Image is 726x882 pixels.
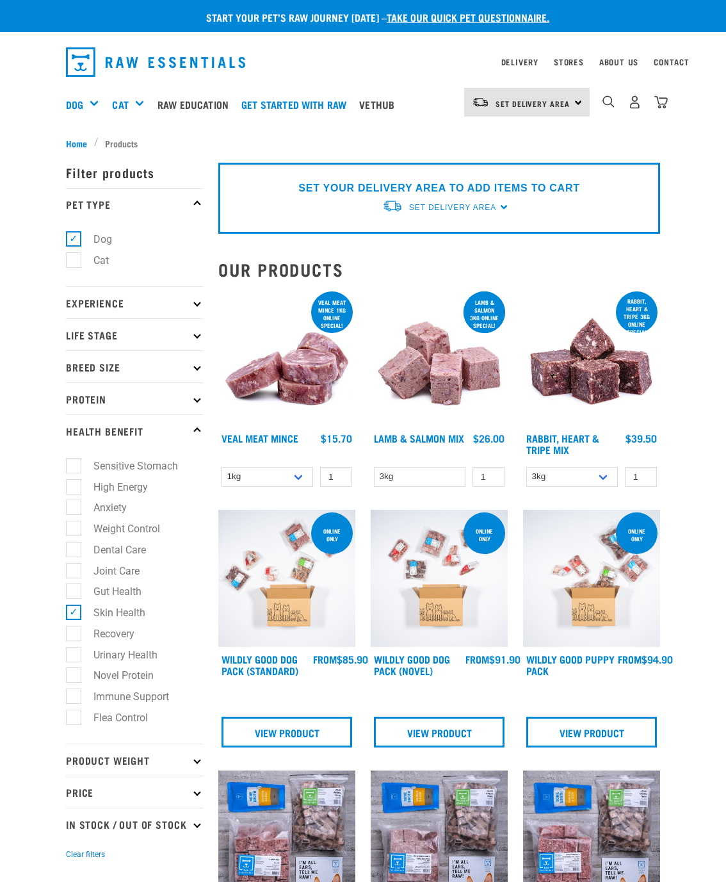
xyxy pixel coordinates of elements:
p: Filter products [66,156,203,188]
label: Urinary Health [73,647,163,663]
label: Cat [73,252,114,268]
label: Immune Support [73,689,174,705]
label: Gut Health [73,584,147,600]
div: Online Only [616,521,657,548]
span: FROM [465,656,489,662]
span: Home [66,136,87,150]
a: Wildly Good Dog Pack (Standard) [222,656,298,673]
a: Get started with Raw [238,79,356,130]
p: Experience [66,286,203,318]
p: Price [66,776,203,808]
a: Rabbit, Heart & Tripe Mix [526,435,599,452]
div: Lamb & Salmon 3kg online special! [464,293,505,335]
img: home-icon-1@2x.png [602,95,615,108]
label: Dog [73,231,117,247]
p: Health Benefit [66,414,203,446]
p: Product Weight [66,744,203,776]
nav: dropdown navigation [56,42,670,82]
div: Online Only [311,521,353,548]
label: Flea Control [73,710,153,726]
img: Dog 0 2sec [218,510,355,647]
div: Online Only [464,521,505,548]
img: user.png [628,95,641,109]
span: Set Delivery Area [409,203,496,212]
a: Stores [554,60,584,64]
div: Veal Meat mince 1kg online special! [311,293,353,335]
img: Puppy 0 2sec [523,510,660,647]
a: Contact [654,60,690,64]
img: 1160 Veal Meat Mince Medallions 01 [218,289,355,426]
label: Anxiety [73,500,132,516]
a: Veal Meat Mince [222,435,298,441]
label: Novel Protein [73,667,159,683]
img: 1175 Rabbit Heart Tripe Mix 01 [523,289,660,426]
span: Set Delivery Area [496,101,570,106]
input: 1 [472,467,504,487]
img: 1029 Lamb Salmon Mix 01 [371,289,508,426]
p: SET YOUR DELIVERY AREA TO ADD ITEMS TO CART [298,181,579,196]
a: Lamb & Salmon Mix [374,435,464,441]
button: Clear filters [66,849,105,860]
a: Wildly Good Puppy Pack [526,656,615,673]
div: $15.70 [321,432,352,444]
label: Skin Health [73,605,150,621]
a: Cat [112,97,128,112]
img: van-moving.png [472,97,489,108]
div: Rabbit, Heart & Tripe 3kg online special [616,291,657,341]
p: In Stock / Out Of Stock [66,808,203,840]
div: $26.00 [473,432,504,444]
span: FROM [313,656,337,662]
nav: breadcrumbs [66,136,660,150]
label: Dental Care [73,542,151,558]
input: 1 [320,467,352,487]
img: Dog Novel 0 2sec [371,510,508,647]
p: Life Stage [66,318,203,350]
a: take our quick pet questionnaire. [387,14,549,20]
img: Raw Essentials Logo [66,47,245,77]
div: $85.90 [313,653,368,665]
label: High Energy [73,479,153,495]
a: View Product [526,717,657,747]
img: van-moving.png [382,199,403,213]
a: Vethub [356,79,404,130]
h2: Our Products [218,259,660,279]
label: Weight Control [73,521,165,537]
label: Recovery [73,626,140,642]
p: Pet Type [66,188,203,220]
a: About Us [599,60,638,64]
input: 1 [625,467,657,487]
label: Joint Care [73,563,145,579]
a: View Product [374,717,504,747]
a: View Product [222,717,352,747]
div: $91.90 [465,653,520,665]
a: Raw Education [154,79,238,130]
a: Home [66,136,94,150]
div: $39.50 [625,432,657,444]
img: home-icon@2x.png [654,95,668,109]
p: Protein [66,382,203,414]
label: Sensitive Stomach [73,458,183,474]
a: Delivery [501,60,538,64]
a: Dog [66,97,83,112]
div: $94.90 [618,653,673,665]
span: FROM [618,656,641,662]
a: Wildly Good Dog Pack (Novel) [374,656,450,673]
p: Breed Size [66,350,203,382]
